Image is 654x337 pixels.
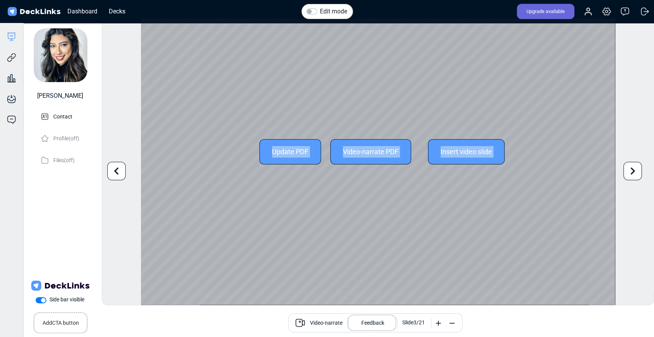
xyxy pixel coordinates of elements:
[330,139,411,164] div: Video-narrate PDF
[517,4,574,19] div: Upgrade available
[361,316,384,327] p: Feedback
[6,6,62,17] img: DeckLinks
[30,279,91,293] img: DeckLinks
[53,133,79,143] p: Profile (off)
[320,7,347,16] label: Edit mode
[64,7,101,16] div: Dashboard
[402,319,425,327] div: Slide 3 / 21
[428,139,505,164] div: Insert video slide
[310,319,343,328] span: Video-narrate
[43,316,79,327] small: Add CTA button
[49,296,84,304] label: Side bar visible
[53,111,72,121] p: Contact
[34,28,87,82] img: avatar
[259,139,321,164] div: Update PDF
[53,155,75,164] p: Files (off)
[105,7,129,16] div: Decks
[37,91,83,100] div: [PERSON_NAME]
